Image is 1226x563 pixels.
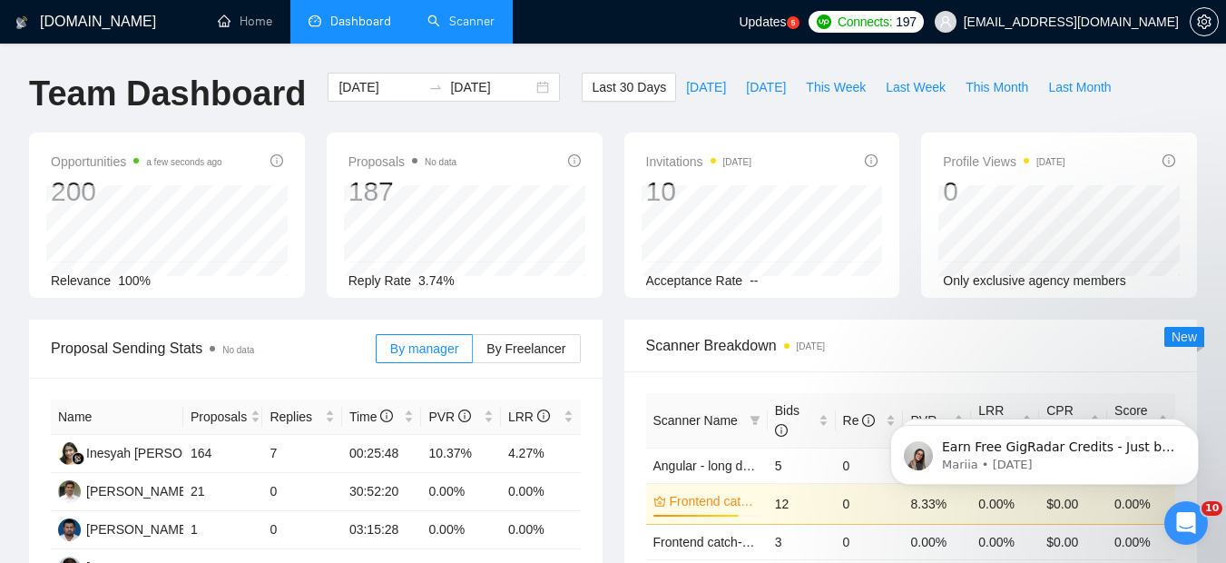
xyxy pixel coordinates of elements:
img: II [58,442,81,465]
div: Inesyah [PERSON_NAME] Zaelsyah [PERSON_NAME] [86,443,402,463]
td: 10.37% [421,435,501,473]
td: 4.27% [501,435,581,473]
span: dashboard [309,15,321,27]
input: Start date [338,77,421,97]
td: 0.00% [1107,524,1175,559]
span: Dashboard [330,14,391,29]
img: upwork-logo.png [817,15,831,29]
button: Last Month [1038,73,1121,102]
span: Proposals [348,151,456,173]
td: 0.00% [421,473,501,511]
a: setting [1190,15,1219,29]
img: logo [15,8,28,37]
span: Time [349,410,393,424]
a: 5 [787,16,799,29]
div: 187 [348,174,456,209]
span: to [428,80,443,94]
span: Opportunities [51,151,222,173]
span: Relevance [51,273,111,288]
td: 5 [768,448,836,483]
div: 200 [51,174,222,209]
span: By manager [390,341,458,356]
input: End date [450,77,533,97]
span: Profile Views [943,151,1064,173]
td: 3 [768,524,836,559]
button: Last 30 Days [582,73,676,102]
span: 197 [896,12,916,32]
span: Re [843,413,876,428]
span: 3.74% [418,273,455,288]
span: Scanner Breakdown [646,334,1176,357]
span: Replies [270,407,321,427]
span: user [939,15,952,28]
div: [PERSON_NAME] [86,519,191,539]
h1: Team Dashboard [29,73,306,115]
button: [DATE] [736,73,796,102]
td: 0 [836,448,904,483]
a: searchScanner [427,14,495,29]
td: 0.00% [501,473,581,511]
td: 1 [183,511,263,549]
span: Last Month [1048,77,1111,97]
span: info-circle [537,410,550,422]
img: AK [58,519,81,541]
td: 0.00% [903,524,971,559]
span: info-circle [865,154,878,167]
iframe: Intercom live chat [1164,501,1208,545]
th: Name [51,400,183,435]
a: TD[PERSON_NAME] [PERSON_NAME] [58,483,299,498]
a: Frontend catch-all - long description [670,491,757,511]
span: info-circle [270,154,283,167]
span: By Freelancer [486,341,565,356]
button: This Month [956,73,1038,102]
div: [PERSON_NAME] [PERSON_NAME] [86,481,299,501]
td: 0 [836,483,904,524]
td: 7 [262,435,342,473]
span: 100% [118,273,151,288]
span: info-circle [458,410,471,422]
iframe: Intercom notifications message [863,387,1226,514]
th: Proposals [183,400,263,435]
span: New [1172,330,1197,344]
span: -- [750,273,758,288]
span: No data [425,157,456,167]
text: 5 [790,19,795,27]
th: Replies [262,400,342,435]
span: Proposals [191,407,247,427]
time: [DATE] [1036,157,1064,167]
td: 0.00% [971,524,1039,559]
span: crown [653,495,666,508]
span: This Week [806,77,866,97]
td: 21 [183,473,263,511]
td: 00:25:48 [342,435,422,473]
td: 12 [768,483,836,524]
td: 0.00% [501,511,581,549]
span: Only exclusive agency members [943,273,1126,288]
td: $0.00 [1039,524,1107,559]
span: 10 [1201,501,1222,516]
a: IIInesyah [PERSON_NAME] Zaelsyah [PERSON_NAME] [58,445,402,459]
td: 0 [262,473,342,511]
span: [DATE] [686,77,726,97]
span: filter [746,407,764,434]
span: [DATE] [746,77,786,97]
td: 0.00% [421,511,501,549]
span: Bids [775,403,799,438]
span: swap-right [428,80,443,94]
span: No data [222,345,254,355]
a: AK[PERSON_NAME] [58,521,191,536]
span: Reply Rate [348,273,411,288]
span: Invitations [646,151,752,173]
span: Last 30 Days [592,77,666,97]
span: Connects: [838,12,892,32]
td: 0 [836,524,904,559]
span: setting [1191,15,1218,29]
span: Proposal Sending Stats [51,337,376,360]
span: Last Week [886,77,946,97]
a: Angular - long description [653,459,798,473]
span: PVR [428,410,471,424]
span: info-circle [1162,154,1175,167]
